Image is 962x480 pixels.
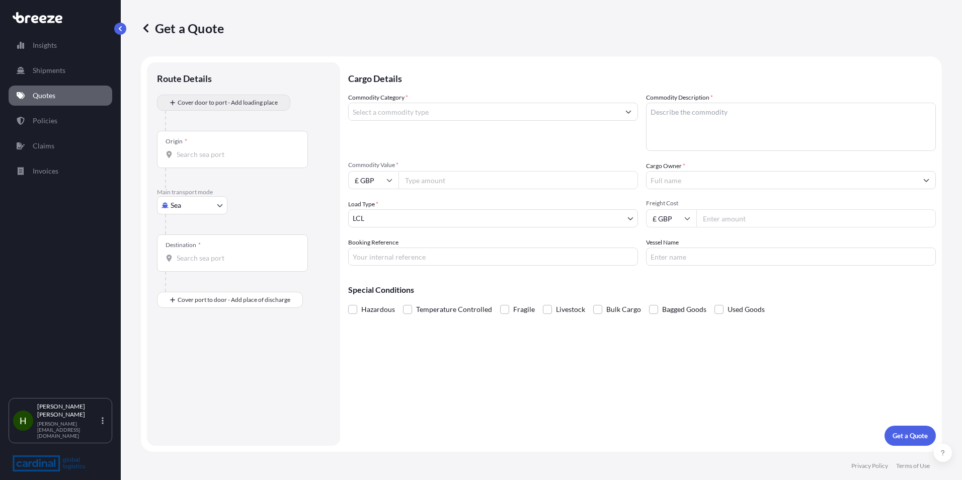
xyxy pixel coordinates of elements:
[646,93,713,103] label: Commodity Description
[166,241,201,249] div: Destination
[556,302,585,317] span: Livestock
[37,421,100,439] p: [PERSON_NAME][EMAIL_ADDRESS][DOMAIN_NAME]
[13,455,86,471] img: organization-logo
[606,302,641,317] span: Bulk Cargo
[9,136,112,156] a: Claims
[178,295,290,305] span: Cover port to door - Add place of discharge
[9,60,112,81] a: Shipments
[33,141,54,151] p: Claims
[171,200,181,210] span: Sea
[33,116,57,126] p: Policies
[33,91,55,101] p: Quotes
[178,98,278,108] span: Cover door to port - Add loading place
[348,248,638,266] input: Your internal reference
[885,426,936,446] button: Get a Quote
[646,248,936,266] input: Enter name
[696,209,936,227] input: Enter amount
[33,166,58,176] p: Invoices
[177,149,295,159] input: Origin
[398,171,638,189] input: Type amount
[9,35,112,55] a: Insights
[157,95,290,111] button: Cover door to port - Add loading place
[33,65,65,75] p: Shipments
[177,253,295,263] input: Destination
[646,237,679,248] label: Vessel Name
[896,462,930,470] a: Terms of Use
[9,161,112,181] a: Invoices
[348,62,936,93] p: Cargo Details
[9,86,112,106] a: Quotes
[416,302,492,317] span: Temperature Controlled
[157,292,303,308] button: Cover port to door - Add place of discharge
[166,137,187,145] div: Origin
[893,431,928,441] p: Get a Quote
[619,103,637,121] button: Show suggestions
[348,161,638,169] span: Commodity Value
[157,72,212,85] p: Route Details
[37,403,100,419] p: [PERSON_NAME] [PERSON_NAME]
[348,199,378,209] span: Load Type
[348,209,638,227] button: LCL
[851,462,888,470] a: Privacy Policy
[728,302,765,317] span: Used Goods
[662,302,706,317] span: Bagged Goods
[141,20,224,36] p: Get a Quote
[917,171,935,189] button: Show suggestions
[20,416,27,426] span: H
[646,161,685,171] label: Cargo Owner
[157,188,330,196] p: Main transport mode
[361,302,395,317] span: Hazardous
[33,40,57,50] p: Insights
[348,93,408,103] label: Commodity Category
[348,237,398,248] label: Booking Reference
[513,302,535,317] span: Fragile
[157,196,227,214] button: Select transport
[646,199,936,207] span: Freight Cost
[647,171,917,189] input: Full name
[9,111,112,131] a: Policies
[353,213,364,223] span: LCL
[348,286,936,294] p: Special Conditions
[349,103,619,121] input: Select a commodity type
